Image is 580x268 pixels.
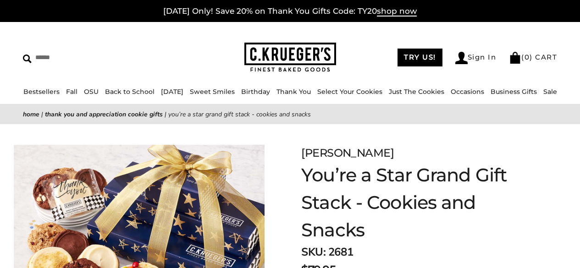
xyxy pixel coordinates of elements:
a: Thank You and Appreciation Cookie Gifts [45,110,163,119]
h1: You’re a Star Grand Gift Stack - Cookies and Snacks [301,161,534,244]
a: Business Gifts [491,88,537,96]
img: Bag [509,52,521,64]
a: Sweet Smiles [190,88,235,96]
span: 2681 [328,245,353,259]
span: 0 [525,53,530,61]
a: OSU [84,88,99,96]
img: C.KRUEGER'S [244,43,336,72]
a: Bestsellers [23,88,60,96]
a: TRY US! [398,49,442,66]
img: Account [455,52,468,64]
span: shop now [377,6,417,16]
strong: SKU: [301,245,326,259]
span: | [41,110,43,119]
a: Sale [543,88,557,96]
a: Back to School [105,88,155,96]
input: Search [23,50,145,65]
img: Search [23,55,32,63]
a: Birthday [241,88,270,96]
a: [DATE] Only! Save 20% on Thank You Gifts Code: TY20shop now [163,6,417,16]
div: [PERSON_NAME] [301,145,534,161]
a: Just The Cookies [389,88,444,96]
a: Fall [66,88,77,96]
a: Home [23,110,39,119]
a: Sign In [455,52,497,64]
nav: breadcrumbs [23,109,557,120]
a: Select Your Cookies [317,88,382,96]
a: (0) CART [509,53,557,61]
span: You’re a Star Grand Gift Stack - Cookies and Snacks [168,110,311,119]
a: Occasions [451,88,484,96]
a: [DATE] [161,88,183,96]
span: | [165,110,166,119]
a: Thank You [276,88,311,96]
